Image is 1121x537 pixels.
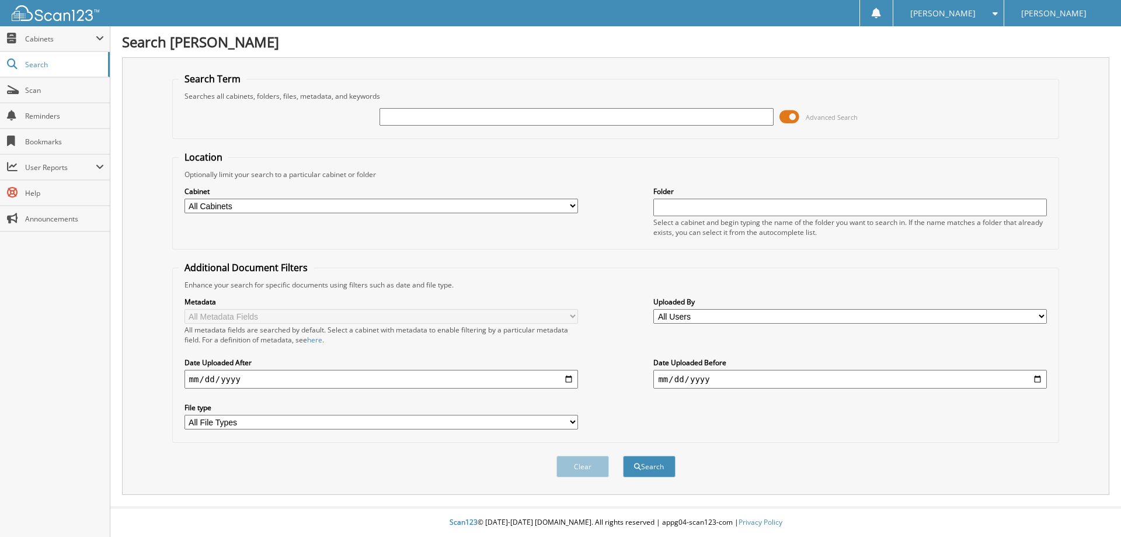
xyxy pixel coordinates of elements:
span: Bookmarks [25,137,104,147]
iframe: Chat Widget [1063,481,1121,537]
label: File type [184,403,578,413]
label: Metadata [184,297,578,307]
label: Cabinet [184,186,578,196]
label: Uploaded By [653,297,1047,307]
button: Search [623,456,676,477]
div: Enhance your search for specific documents using filters such as date and file type. [179,280,1053,290]
span: Reminders [25,111,104,121]
span: Scan123 [450,517,478,527]
input: end [653,370,1047,389]
legend: Location [179,151,228,164]
span: Scan [25,85,104,95]
span: [PERSON_NAME] [910,10,976,17]
label: Date Uploaded Before [653,358,1047,368]
a: Privacy Policy [739,517,782,527]
legend: Additional Document Filters [179,261,314,274]
div: Searches all cabinets, folders, files, metadata, and keywords [179,91,1053,101]
button: Clear [556,456,609,477]
label: Date Uploaded After [184,358,578,368]
label: Folder [653,186,1047,196]
div: © [DATE]-[DATE] [DOMAIN_NAME]. All rights reserved | appg04-scan123-com | [110,508,1121,537]
input: start [184,370,578,389]
span: Search [25,60,102,70]
span: Help [25,188,104,198]
div: Select a cabinet and begin typing the name of the folder you want to search in. If the name match... [653,217,1047,237]
span: Cabinets [25,34,96,44]
span: [PERSON_NAME] [1021,10,1087,17]
legend: Search Term [179,72,246,85]
span: User Reports [25,162,96,172]
div: All metadata fields are searched by default. Select a cabinet with metadata to enable filtering b... [184,325,578,345]
span: Advanced Search [806,113,858,122]
img: scan123-logo-white.svg [12,5,99,21]
div: Optionally limit your search to a particular cabinet or folder [179,169,1053,179]
h1: Search [PERSON_NAME] [122,32,1109,51]
a: here [307,335,322,345]
span: Announcements [25,214,104,224]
